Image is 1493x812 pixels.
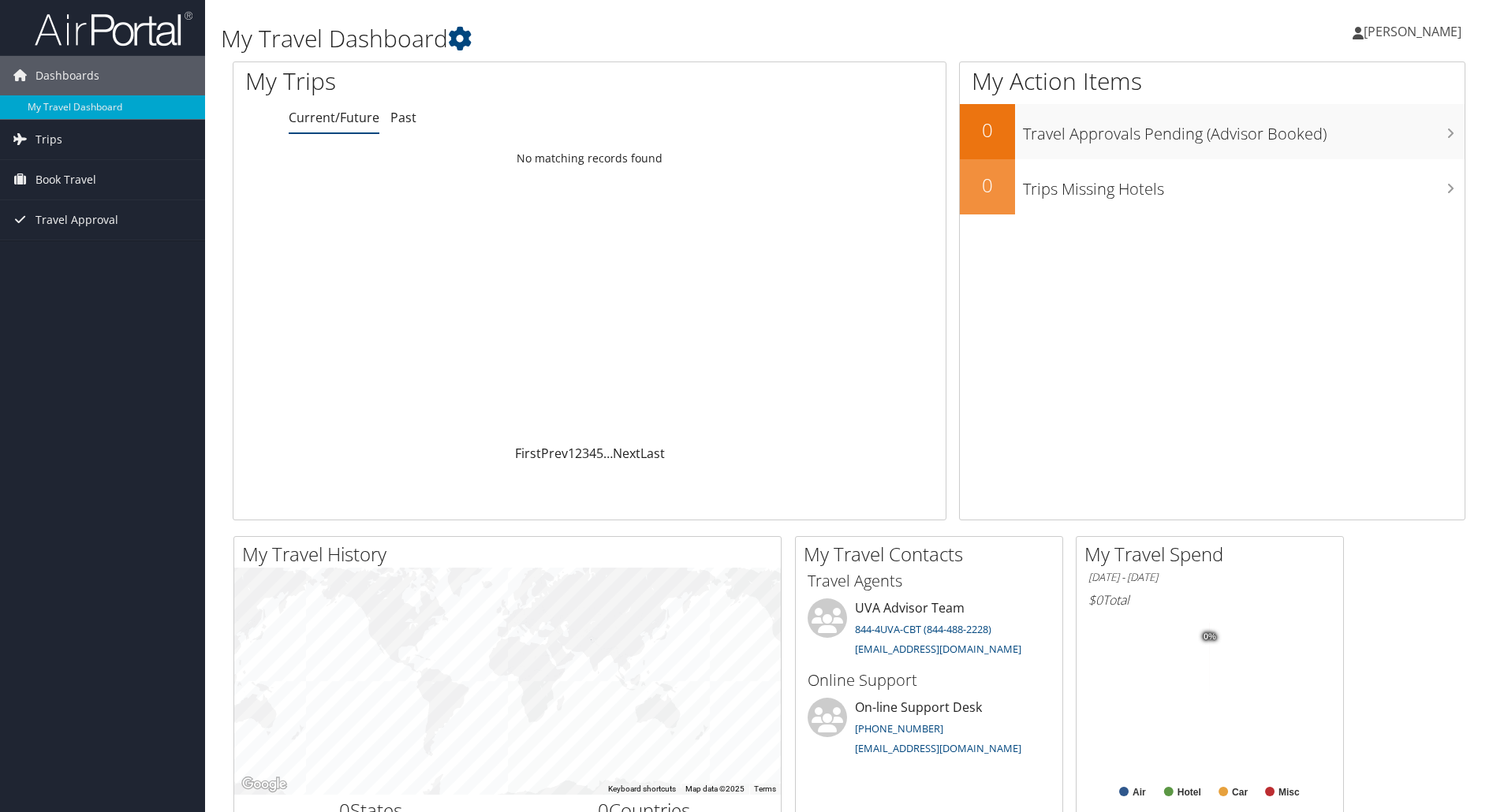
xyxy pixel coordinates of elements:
a: Current/Future [289,109,379,126]
td: No matching records found [233,144,946,173]
a: Last [640,445,665,462]
a: Terms (opens in new tab) [754,784,776,793]
text: Hotel [1178,787,1201,798]
text: Misc [1278,787,1300,798]
img: Google [238,774,290,795]
a: 5 [596,445,603,462]
h2: 0 [960,117,1015,143]
a: Past [390,109,416,126]
h3: Travel Agents [808,570,1051,592]
a: 2 [575,445,582,462]
h1: My Trips [245,65,637,98]
span: Travel Approval [35,200,118,240]
text: Car [1232,787,1248,798]
span: … [603,445,613,462]
a: 1 [568,445,575,462]
span: Book Travel [35,160,96,199]
h6: Total [1088,591,1331,609]
a: Next [613,445,640,462]
span: $0 [1088,591,1103,609]
h3: Trips Missing Hotels [1023,170,1465,200]
a: 4 [589,445,596,462]
a: [EMAIL_ADDRESS][DOMAIN_NAME] [855,642,1021,656]
span: Map data ©2025 [685,784,745,793]
h6: [DATE] - [DATE] [1088,570,1331,585]
h2: My Travel History [242,541,781,568]
a: [PERSON_NAME] [1353,8,1477,55]
a: 0Travel Approvals Pending (Advisor Booked) [960,104,1465,159]
span: Trips [35,120,62,159]
a: 0Trips Missing Hotels [960,159,1465,214]
h2: My Travel Spend [1084,541,1343,568]
span: [PERSON_NAME] [1364,23,1461,40]
a: First [515,445,541,462]
img: airportal-logo.png [35,10,192,47]
text: Air [1133,787,1146,798]
a: 844-4UVA-CBT (844-488-2228) [855,622,991,636]
h3: Online Support [808,669,1051,691]
h3: Travel Approvals Pending (Advisor Booked) [1023,115,1465,145]
button: Keyboard shortcuts [608,784,676,795]
h2: My Travel Contacts [804,541,1062,568]
a: 3 [582,445,589,462]
a: [PHONE_NUMBER] [855,721,943,736]
h2: 0 [960,172,1015,199]
li: UVA Advisor Team [800,598,1058,663]
tspan: 0% [1204,632,1216,642]
a: [EMAIL_ADDRESS][DOMAIN_NAME] [855,741,1021,755]
li: On-line Support Desk [800,698,1058,762]
h1: My Action Items [960,65,1465,98]
a: Prev [541,445,568,462]
h1: My Travel Dashboard [221,22,1058,55]
a: Open this area in Google Maps (opens a new window) [238,774,290,795]
span: Dashboards [35,56,99,95]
